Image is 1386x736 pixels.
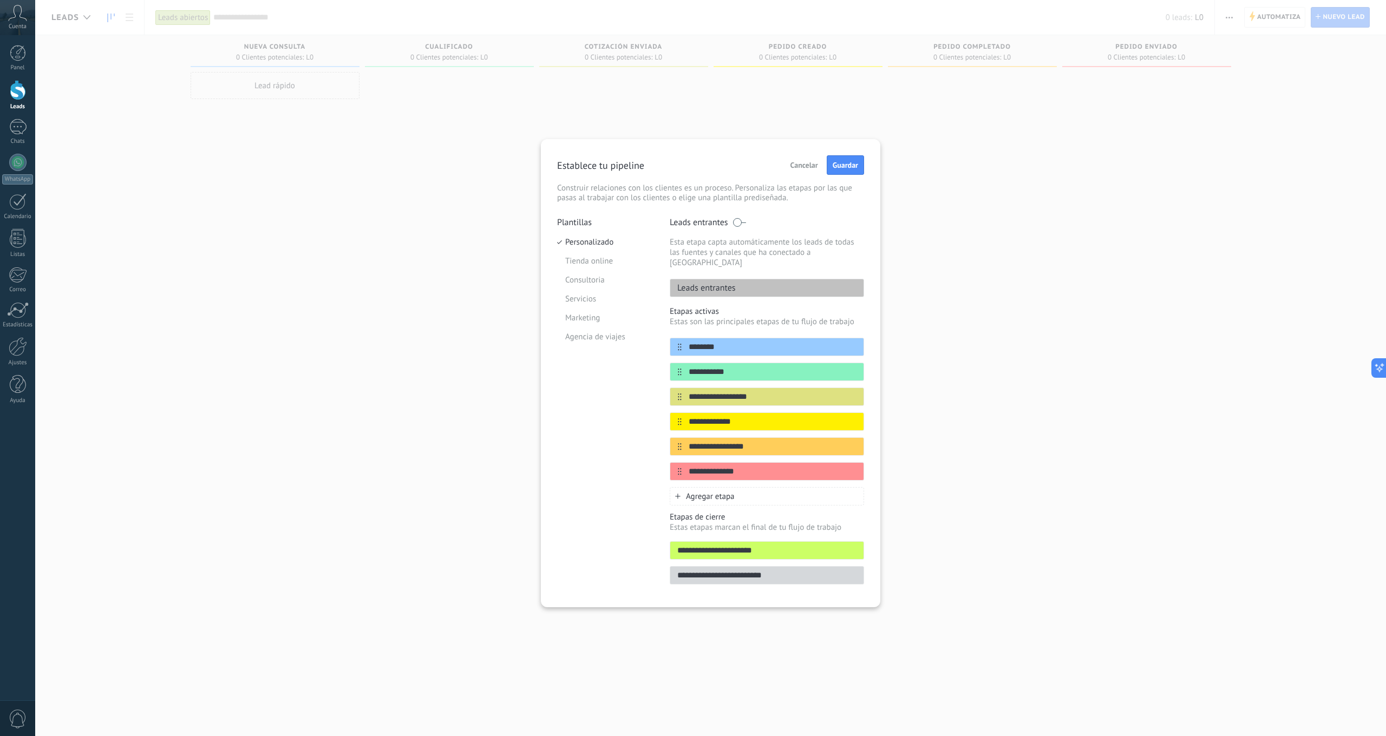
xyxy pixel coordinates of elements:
p: Leads entrantes [670,217,728,228]
div: Ayuda [2,397,34,404]
p: Construir relaciones con los clientes es un proceso. Personaliza las etapas por las que pasas al ... [557,183,864,203]
div: Listas [2,251,34,258]
li: Servicios [557,290,653,308]
div: WhatsApp [2,174,33,185]
p: Leads entrantes [670,282,736,293]
p: Establece tu pipeline [557,159,644,172]
button: Guardar [827,155,864,175]
div: Ajustes [2,359,34,366]
p: Estas etapas marcan el final de tu flujo de trabajo [670,522,864,533]
li: Agencia de viajes [557,327,653,346]
p: Plantillas [557,217,653,228]
span: Agregar etapa [686,491,735,502]
button: Cancelar [786,157,823,173]
li: Tienda online [557,252,653,271]
div: Estadísticas [2,321,34,328]
div: Panel [2,64,34,71]
span: Cuenta [9,23,27,30]
div: Chats [2,138,34,145]
span: Cancelar [790,161,818,169]
p: Etapas de cierre [670,512,864,522]
li: Personalizado [557,233,653,252]
li: Consultoria [557,271,653,290]
div: Leads [2,103,34,110]
div: Correo [2,286,34,293]
li: Marketing [557,308,653,327]
div: Calendario [2,213,34,220]
span: Guardar [833,161,858,169]
p: Esta etapa capta automáticamente los leads de todas las fuentes y canales que ha conectado a [GEO... [670,237,864,268]
p: Etapas activas [670,306,864,317]
p: Estas son las principales etapas de tu flujo de trabajo [670,317,864,327]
